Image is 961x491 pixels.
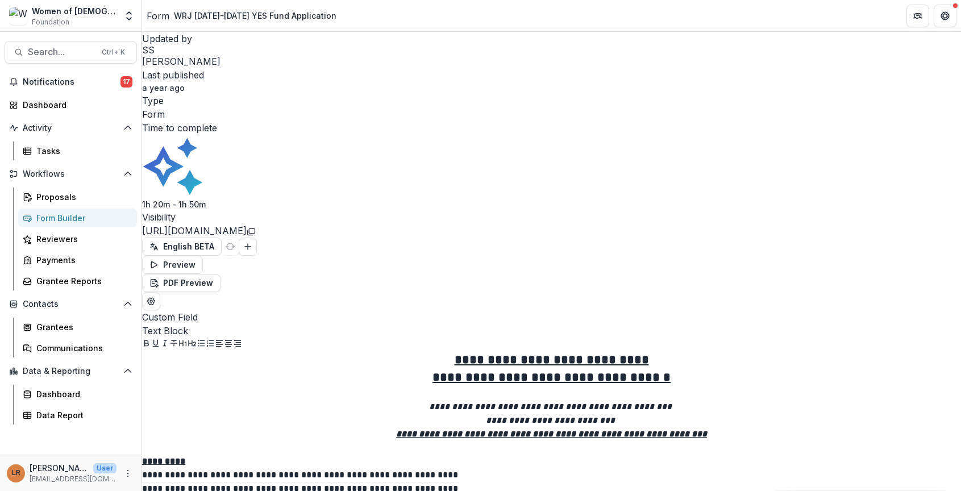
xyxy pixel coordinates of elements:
div: Reviewers [36,233,128,245]
button: Refresh Translation [221,238,239,256]
button: Heading 1 [178,338,188,351]
nav: breadcrumb [147,7,341,24]
button: Open Contacts [5,295,137,313]
button: Underline [151,338,160,351]
p: [PERSON_NAME] [30,462,89,474]
a: Grantee Reports [18,272,137,290]
img: Women of Reform Judaism [9,7,27,25]
button: Open Workflows [5,165,137,183]
a: Dashboard [18,385,137,403]
p: Last published [142,68,961,82]
button: Open entity switcher [121,5,137,27]
button: Align Right [233,338,242,351]
a: Payments [18,251,137,269]
a: Dashboard [5,95,137,114]
div: Tasks [36,145,128,157]
button: PDF Preview [142,274,221,292]
button: Align Center [224,338,233,351]
div: Grantees [36,321,128,333]
div: Data Report [36,409,128,421]
a: Proposals [18,188,137,206]
a: Grantees [18,318,137,336]
span: Data & Reporting [23,367,119,376]
button: Open Activity [5,119,137,137]
button: Strike [169,338,178,351]
div: Dashboard [36,388,128,400]
span: Custom Field [142,311,198,323]
span: Foundation [32,17,69,27]
button: Partners [906,5,929,27]
p: 1h 20m - 1h 50m [142,198,206,210]
p: User [93,463,117,473]
button: Copy link [247,224,256,238]
span: Form [142,109,165,120]
p: a year ago [142,82,185,94]
p: [PERSON_NAME] [142,55,221,68]
a: Tasks [18,142,137,160]
button: More [121,467,135,480]
div: Payments [36,254,128,266]
span: Notifications [23,77,120,87]
span: Search... [28,47,95,57]
button: Ordered List [206,338,215,351]
p: Type [142,94,961,107]
div: Communications [36,342,128,354]
button: Bold [142,338,151,351]
a: Data Report [18,406,137,425]
div: Form Builder [36,212,128,224]
button: Heading 2 [188,338,197,351]
a: Form Builder [18,209,137,227]
div: Dashboard [23,99,128,111]
p: [EMAIL_ADDRESS][DOMAIN_NAME] [30,474,117,484]
div: Ctrl + K [99,46,127,59]
span: Contacts [23,299,119,309]
div: WRJ [DATE]-[DATE] YES Fund Application [174,10,336,22]
button: Preview [142,256,203,274]
a: Reviewers [18,230,137,248]
a: Form [147,9,169,23]
div: Grantee Reports [36,275,128,287]
button: Notifications17 [5,73,137,91]
button: Get Help [934,5,956,27]
span: 17 [120,76,132,88]
a: [URL][DOMAIN_NAME] [142,225,247,236]
div: Lizzie Rosenblum [12,469,20,477]
button: Bullet List [197,338,206,351]
div: Women of [DEMOGRAPHIC_DATA] [32,5,117,17]
button: Search... [5,41,137,64]
div: Shari Schulner [142,45,221,55]
p: Updated by [142,32,961,45]
button: Edit Form Settings [142,292,160,310]
button: Align Left [215,338,224,351]
span: Workflows [23,169,119,179]
p: Time to complete [142,121,961,135]
button: Open Data & Reporting [5,362,137,380]
p: Visibility [142,210,961,224]
span: Text Block [142,325,188,336]
button: Italicize [160,338,169,351]
div: Proposals [36,191,128,203]
span: Activity [23,123,119,133]
a: Communications [18,339,137,357]
button: Add Language [239,238,257,256]
button: English BETA [142,238,222,256]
